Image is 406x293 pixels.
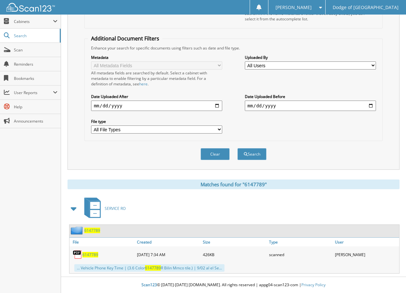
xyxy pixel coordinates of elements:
span: Reminders [14,61,57,67]
a: 6147789 [84,228,100,233]
span: [PERSON_NAME] [276,5,312,9]
span: SERVICE RO [105,206,126,211]
span: Help [14,104,57,110]
img: scan123-logo-white.svg [6,3,55,12]
iframe: Chat Widget [374,262,406,293]
label: Date Uploaded Before [245,94,376,99]
div: Matches found for "6147789" [68,179,400,189]
a: here [139,81,148,87]
button: Clear [201,148,230,160]
legend: Additional Document Filters [88,35,162,42]
span: 6147789 [145,265,161,271]
label: File type [91,119,222,124]
a: Created [135,238,201,246]
div: All metadata fields are searched by default. Select a cabinet with metadata to enable filtering b... [91,70,222,87]
img: folder2.png [71,226,84,234]
div: ... Vehicle Phone Key Time | (3.6 Color R Bilin Mmco tile.) | 9/02 al el Se... [74,264,224,272]
div: [DATE] 7:34 AM [135,248,201,261]
label: Metadata [91,55,222,60]
button: Search [237,148,266,160]
label: Uploaded By [245,55,376,60]
a: SERVICE RO [80,196,126,221]
div: Enhance your search for specific documents using filters such as date and file type. [88,45,379,51]
input: start [91,101,222,111]
span: Search [14,33,57,38]
label: Date Uploaded After [91,94,222,99]
a: 6147789 [82,252,98,257]
span: User Reports [14,90,53,95]
span: Scan [14,47,57,53]
a: Type [267,238,333,246]
div: [PERSON_NAME] [333,248,399,261]
a: Privacy Policy [301,282,326,288]
input: end [245,101,376,111]
a: Size [201,238,267,246]
span: Announcements [14,118,57,124]
div: © [DATE]-[DATE] [DOMAIN_NAME]. All rights reserved | appg04-scan123-com | [61,277,406,293]
div: 426KB [201,248,267,261]
img: PDF.png [73,250,82,259]
a: File [69,238,135,246]
span: Bookmarks [14,76,57,81]
span: Dodge of [GEOGRAPHIC_DATA] [333,5,399,9]
div: scanned [267,248,333,261]
span: Cabinets [14,19,53,24]
a: User [333,238,399,246]
span: Scan123 [141,282,157,288]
